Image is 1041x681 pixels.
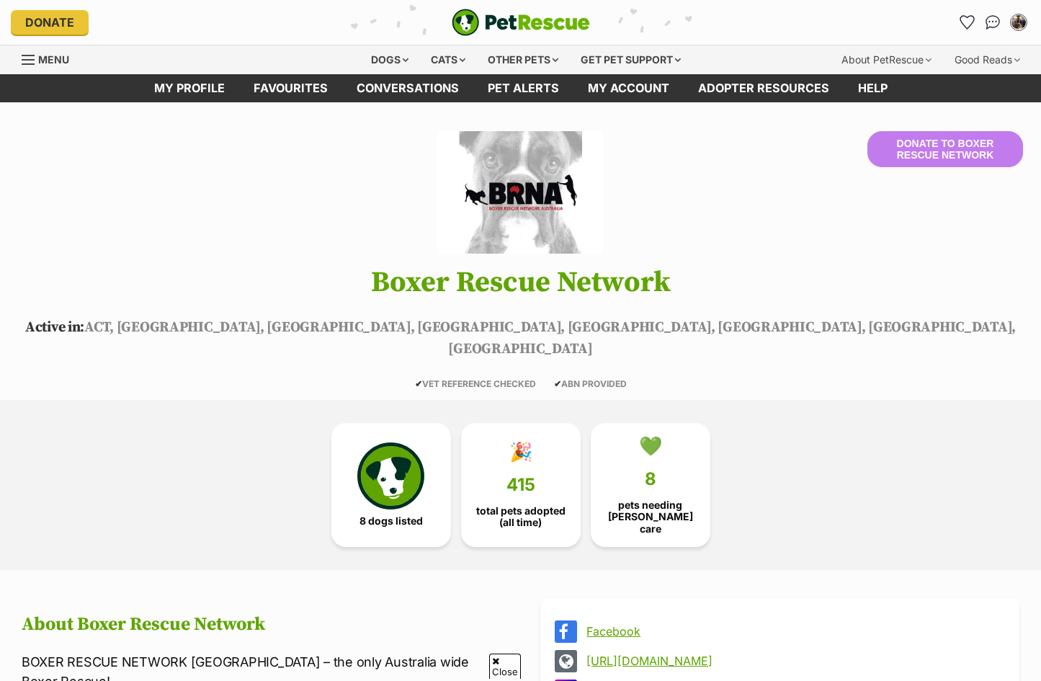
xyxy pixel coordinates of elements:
a: [URL][DOMAIN_NAME] [586,654,999,667]
a: 🎉 415 total pets adopted (all time) [461,423,581,547]
div: Cats [421,45,475,74]
a: PetRescue [452,9,590,36]
span: 8 [645,469,656,489]
a: 💚 8 pets needing [PERSON_NAME] care [591,423,710,547]
div: Other pets [478,45,568,74]
div: About PetRescue [831,45,942,74]
button: Donate to Boxer Rescue Network [867,131,1023,167]
img: chat-41dd97257d64d25036548639549fe6c8038ab92f7586957e7f3b1b290dea8141.svg [986,15,1001,30]
div: 🎉 [509,441,532,463]
a: Adopter resources [684,74,844,102]
span: Menu [38,53,69,66]
div: Dogs [361,45,419,74]
div: Good Reads [944,45,1030,74]
ul: Account quick links [955,11,1030,34]
a: Conversations [981,11,1004,34]
a: My profile [140,74,239,102]
span: ABN PROVIDED [554,378,627,389]
button: My account [1007,11,1030,34]
img: Ross Haig profile pic [1011,15,1026,30]
icon: ✔ [554,378,561,389]
a: Pet alerts [473,74,573,102]
a: Favourites [955,11,978,34]
a: My account [573,74,684,102]
a: Menu [22,45,79,71]
img: Boxer Rescue Network [438,131,602,254]
img: logo-e224e6f780fb5917bec1dbf3a21bbac754714ae5b6737aabdf751b685950b380.svg [452,9,590,36]
a: Donate [11,10,89,35]
span: Close [489,654,521,679]
a: Help [844,74,902,102]
span: total pets adopted (all time) [473,505,568,528]
div: 💚 [639,435,662,457]
span: VET REFERENCE CHECKED [415,378,536,389]
div: Get pet support [571,45,691,74]
span: 8 dogs listed [359,515,423,527]
h2: About Boxer Rescue Network [22,614,501,636]
img: petrescue-icon-eee76f85a60ef55c4a1927667547b313a7c0e82042636edf73dce9c88f694885.svg [357,442,424,509]
a: conversations [342,74,473,102]
span: Active in: [25,319,84,337]
a: Facebook [586,625,999,638]
a: 8 dogs listed [331,423,451,547]
icon: ✔ [415,378,422,389]
a: Favourites [239,74,342,102]
span: pets needing [PERSON_NAME] care [603,499,698,534]
span: 415 [506,475,535,495]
